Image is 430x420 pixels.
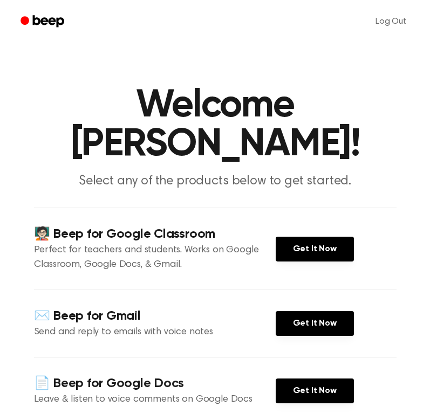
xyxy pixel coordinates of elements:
[34,393,276,407] p: Leave & listen to voice comments on Google Docs
[13,173,417,190] p: Select any of the products below to get started.
[365,9,417,35] a: Log Out
[276,311,354,336] a: Get It Now
[34,325,276,340] p: Send and reply to emails with voice notes
[276,378,354,403] a: Get It Now
[13,11,74,32] a: Beep
[13,86,417,164] h1: Welcome [PERSON_NAME]!
[34,307,276,325] h4: ✉️ Beep for Gmail
[34,225,276,243] h4: 🧑🏻‍🏫 Beep for Google Classroom
[276,237,354,261] a: Get It Now
[34,375,276,393] h4: 📄 Beep for Google Docs
[34,243,276,272] p: Perfect for teachers and students. Works on Google Classroom, Google Docs, & Gmail.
